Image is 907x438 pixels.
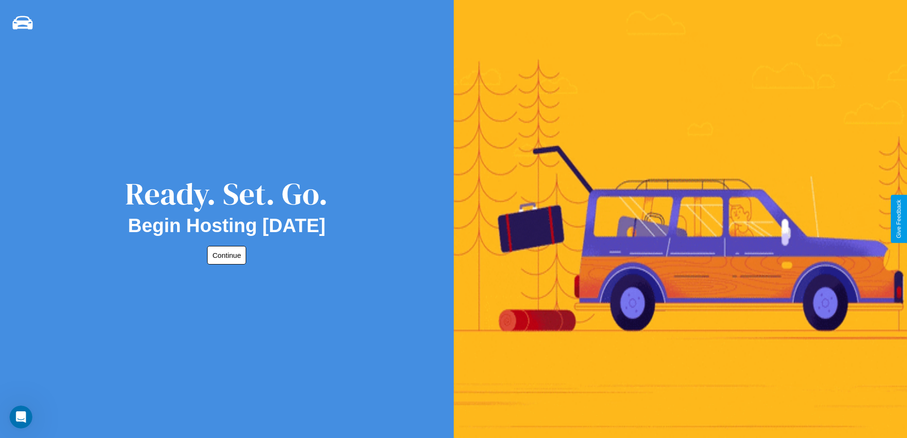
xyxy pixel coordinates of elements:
[128,215,326,236] h2: Begin Hosting [DATE]
[125,173,328,215] div: Ready. Set. Go.
[207,246,246,265] button: Continue
[10,406,32,428] iframe: Intercom live chat
[896,200,902,238] div: Give Feedback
